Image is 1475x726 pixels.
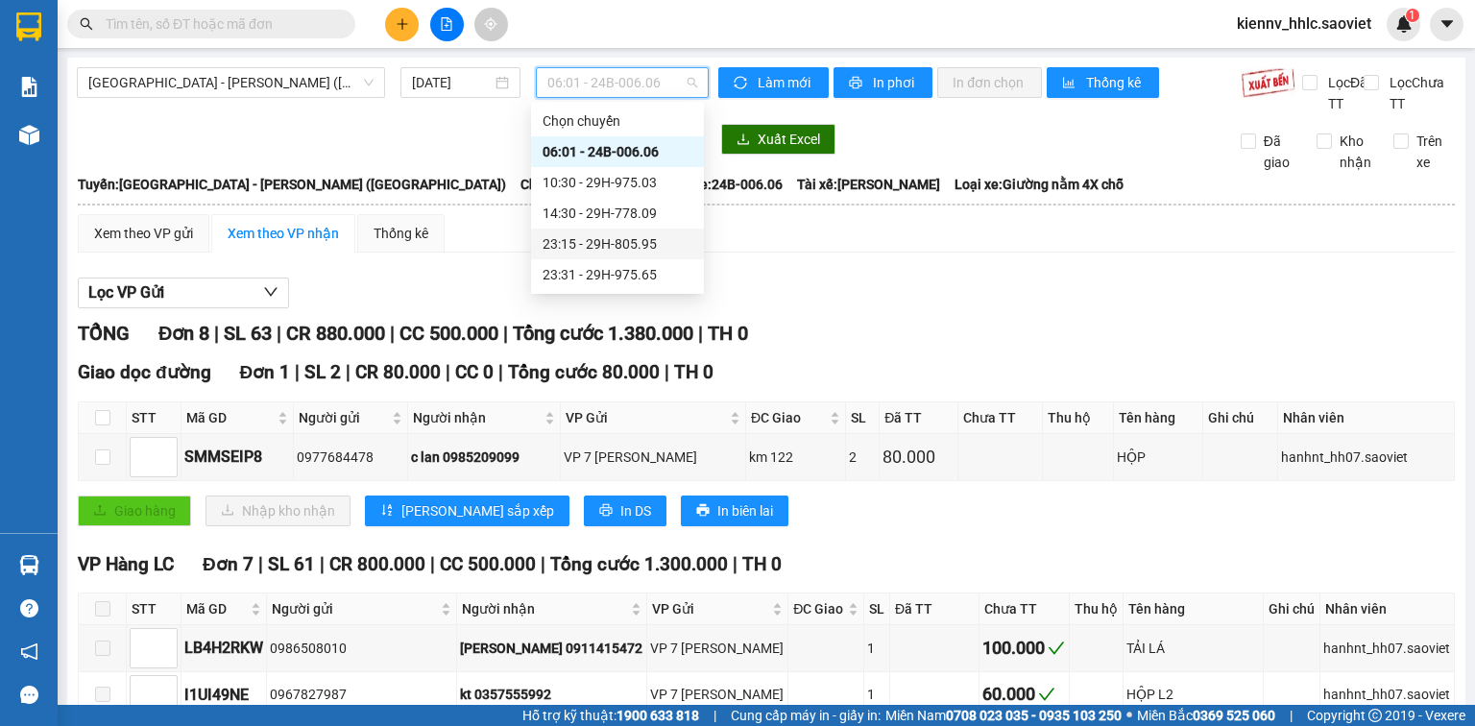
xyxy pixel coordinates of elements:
[1323,638,1451,659] div: hanhnt_hh07.saoviet
[620,500,651,521] span: In DS
[1137,705,1275,726] span: Miền Bắc
[758,72,813,93] span: Làm mới
[228,223,339,244] div: Xem theo VP nhận
[161,652,173,664] span: down
[696,503,710,519] span: printer
[181,672,267,718] td: I1UI49NE
[751,407,825,428] span: ĐC Giao
[566,407,726,428] span: VP Gửi
[106,13,332,35] input: Tìm tên, số ĐT hoặc mã đơn
[286,322,385,345] span: CR 880.000
[1256,131,1303,173] span: Đã giao
[1114,402,1203,434] th: Tên hàng
[883,444,955,471] div: 80.000
[1124,593,1264,625] th: Tên hàng
[440,553,536,575] span: CC 500.000
[647,672,788,718] td: VP 7 Phạm Văn Đồng
[277,322,281,345] span: |
[733,553,737,575] span: |
[1430,8,1463,41] button: caret-down
[401,500,554,521] span: [PERSON_NAME] sắp xếp
[718,67,829,98] button: syncLàm mới
[78,553,174,575] span: VP Hàng LC
[1221,12,1387,36] span: kiennv_hhlc.saoviet
[674,361,713,383] span: TH 0
[979,593,1069,625] th: Chưa TT
[708,322,748,345] span: TH 0
[462,598,627,619] span: Người nhận
[78,361,211,383] span: Giao dọc đường
[713,705,716,726] span: |
[1406,9,1419,22] sup: 1
[946,708,1122,723] strong: 0708 023 035 - 0935 103 250
[737,133,750,148] span: download
[224,322,272,345] span: SL 63
[513,322,693,345] span: Tổng cước 1.380.000
[206,496,351,526] button: downloadNhập kho nhận
[793,598,844,619] span: ĐC Giao
[20,686,38,704] span: message
[156,629,177,648] span: Increase Value
[1409,9,1415,22] span: 1
[1047,67,1159,98] button: bar-chartThống kê
[186,598,247,619] span: Mã GD
[742,553,782,575] span: TH 0
[399,322,498,345] span: CC 500.000
[186,407,274,428] span: Mã GD
[650,684,785,705] div: VP 7 [PERSON_NAME]
[156,676,177,695] span: Increase Value
[1203,402,1278,434] th: Ghi chú
[80,17,93,31] span: search
[599,503,613,519] span: printer
[304,361,341,383] span: SL 2
[543,233,692,254] div: 23:15 - 29H-805.95
[184,683,263,707] div: I1UI49NE
[561,434,746,480] td: VP 7 Phạm Văn Đồng
[88,280,164,304] span: Lọc VP Gửi
[19,125,39,145] img: warehouse-icon
[270,684,453,705] div: 0967827987
[846,402,881,434] th: SL
[550,553,728,575] span: Tổng cước 1.300.000
[20,599,38,617] span: question-circle
[156,438,177,457] span: Increase Value
[430,8,464,41] button: file-add
[867,638,886,659] div: 1
[982,635,1065,662] div: 100.000
[522,705,699,726] span: Hỗ trợ kỹ thuật:
[355,361,441,383] span: CR 80.000
[1241,67,1295,98] img: 9k=
[1323,684,1451,705] div: hanhnt_hh07.saoviet
[1368,709,1382,722] span: copyright
[455,361,494,383] span: CC 0
[430,553,435,575] span: |
[584,496,666,526] button: printerIn DS
[88,68,374,97] span: Hà Nội - Lào Cai - Sapa (Giường)
[156,648,177,667] span: Decrease Value
[156,694,177,714] span: Decrease Value
[270,638,453,659] div: 0986508010
[717,500,773,521] span: In biên lai
[885,705,1122,726] span: Miền Nam
[937,67,1042,98] button: In đơn chọn
[295,361,300,383] span: |
[19,77,39,97] img: solution-icon
[1290,705,1293,726] span: |
[1281,447,1451,468] div: hanhnt_hh07.saoviet
[161,461,173,472] span: down
[1126,684,1260,705] div: HỘP L2
[498,361,503,383] span: |
[1332,131,1379,173] span: Kho nhận
[797,174,940,195] span: Tài xế: [PERSON_NAME]
[758,129,820,150] span: Xuất Excel
[258,553,263,575] span: |
[890,593,979,625] th: Đã TT
[365,496,569,526] button: sort-ascending[PERSON_NAME] sắp xếp
[158,322,209,345] span: Đơn 8
[543,264,692,285] div: 23:31 - 29H-975.65
[1382,72,1456,114] span: Lọc Chưa TT
[982,681,1065,708] div: 60.000
[503,322,508,345] span: |
[78,322,130,345] span: TỔNG
[547,68,698,97] span: 06:01 - 24B-006.06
